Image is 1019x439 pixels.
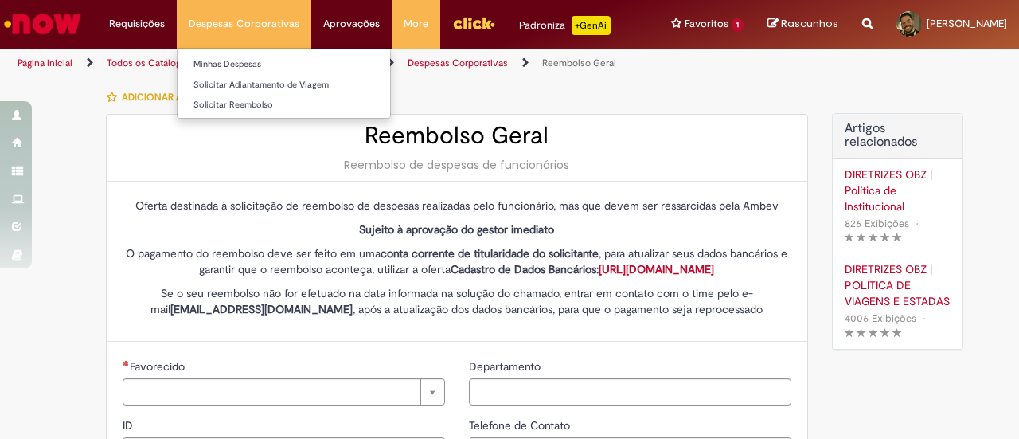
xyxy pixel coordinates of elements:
a: [URL][DOMAIN_NAME] [599,262,714,276]
span: Necessários [123,360,130,366]
span: • [912,213,922,234]
img: click_logo_yellow_360x200.png [452,11,495,35]
strong: conta corrente de titularidade do solicitante [381,246,599,261]
p: Oferta destinada à solicitação de reembolso de despesas realizadas pelo funcionário, mas que deve... [123,198,791,214]
h2: Reembolso Geral [123,123,791,149]
a: Solicitar Reembolso [178,96,390,114]
span: Telefone de Contato [469,418,573,433]
a: Rascunhos [767,17,838,32]
a: Solicitar Adiantamento de Viagem [178,76,390,94]
a: Página inicial [18,57,72,69]
div: Padroniza [519,16,611,35]
p: Se o seu reembolso não for efetuado na data informada na solução do chamado, entrar em contato co... [123,285,791,317]
button: Adicionar a Favoritos [106,80,245,114]
p: +GenAi [572,16,611,35]
strong: [EMAIL_ADDRESS][DOMAIN_NAME] [170,302,353,316]
span: Requisições [109,16,165,32]
a: Despesas Corporativas [408,57,508,69]
span: [PERSON_NAME] [927,17,1007,30]
span: ID [123,418,136,433]
span: Departamento [469,359,544,374]
p: O pagamento do reembolso deve ser feito em uma , para atualizar seus dados bancários e garantir q... [123,245,791,277]
a: Reembolso Geral [542,57,616,69]
a: Minhas Despesas [178,56,390,73]
span: Rascunhos [781,16,838,31]
span: More [404,16,428,32]
span: Despesas Corporativas [189,16,299,32]
img: ServiceNow [2,8,84,40]
div: Reembolso de despesas de funcionários [123,157,791,173]
a: DIRETRIZES OBZ | POLÍTICA DE VIAGENS E ESTADAS [845,261,951,309]
span: 1 [732,18,744,32]
span: Aprovações [323,16,380,32]
span: 826 Exibições [845,217,909,230]
span: Necessários - Favorecido [130,359,188,374]
input: Departamento [469,378,791,406]
a: Limpar campo Favorecido [123,378,445,406]
ul: Despesas Corporativas [177,48,391,119]
ul: Trilhas de página [12,49,667,78]
span: 4006 Exibições [845,312,916,325]
span: • [919,308,929,329]
a: DIRETRIZES OBZ | Política de Institucional [845,167,951,214]
a: Todos os Catálogos [107,57,191,69]
span: Favoritos [685,16,728,32]
strong: Cadastro de Dados Bancários: [451,262,714,276]
span: Adicionar a Favoritos [122,91,236,104]
h3: Artigos relacionados [845,122,951,150]
strong: Sujeito à aprovação do gestor imediato [359,222,554,237]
